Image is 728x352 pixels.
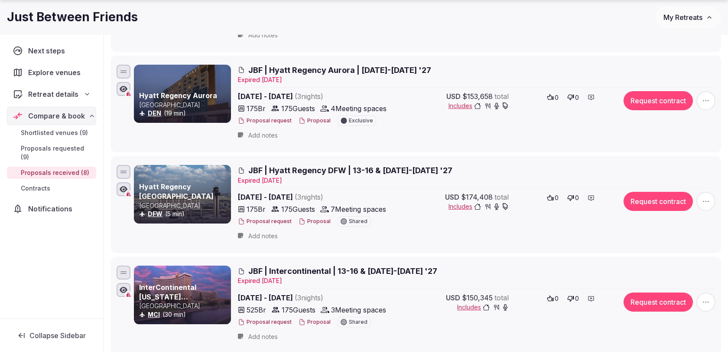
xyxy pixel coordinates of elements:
button: Proposal [299,117,331,125]
span: Shared [349,319,367,325]
span: JBF | Hyatt Regency DFW | 13-16 & [DATE]-[DATE] '27 [248,165,452,176]
span: 175 Guests [281,103,315,114]
span: Retreat details [28,89,78,99]
button: MCI [148,310,160,319]
span: 0 [555,194,559,202]
span: [DATE] - [DATE] [238,293,390,303]
button: Proposal [299,319,331,326]
div: Expire d [DATE] [238,276,715,285]
span: 0 [575,294,579,303]
a: Hyatt Regency Aurora [139,91,217,100]
button: Collapse Sidebar [7,326,96,345]
button: Request contract [624,293,693,312]
span: $174,408 [461,192,493,202]
a: Proposals received (8) [7,167,96,179]
span: 175 Br [247,204,266,214]
button: 0 [544,91,561,103]
span: ( 3 night s ) [295,293,323,302]
span: $153,658 [462,91,493,102]
span: Next steps [28,46,68,56]
span: Shared [349,219,367,224]
span: 175 Br [247,103,266,114]
span: 7 Meeting spaces [331,204,386,214]
div: (19 min) [139,109,229,118]
div: Expire d [DATE] [238,176,715,185]
a: Hyatt Regency [GEOGRAPHIC_DATA] [139,182,214,201]
button: Includes [448,102,509,110]
p: [GEOGRAPHIC_DATA] [139,302,229,310]
button: My Retreats [655,7,721,28]
h1: Just Between Friends [7,9,138,26]
span: Collapse Sidebar [29,331,86,340]
span: $150,345 [462,293,493,303]
span: Exclusive [349,118,373,123]
span: Notifications [28,204,76,214]
div: Expire d [DATE] [238,76,715,84]
a: DEN [148,109,161,117]
a: Contracts [7,182,96,194]
button: Request contract [624,192,693,211]
span: Add notes [248,131,278,140]
span: Proposals received (8) [21,168,89,177]
button: Request contract [624,91,693,110]
button: 0 [565,293,582,305]
button: Includes [457,303,509,312]
span: 175 Guests [282,305,315,315]
span: JBF | Hyatt Regency Aurora | [DATE]-[DATE] '27 [248,65,431,76]
span: Explore venues [28,67,84,78]
button: 0 [544,293,561,305]
button: 0 [565,91,582,103]
span: 3 Meeting spaces [331,305,386,315]
span: Add notes [248,232,278,240]
span: 175 Guests [281,204,315,214]
span: USD [446,91,461,102]
a: MCI [148,311,160,318]
span: 0 [555,294,559,303]
button: Includes [448,202,509,211]
span: Contracts [21,184,50,193]
span: 525 Br [247,305,266,315]
span: Add notes [248,31,278,39]
button: 0 [565,192,582,204]
span: Proposals requested (9) [21,144,93,161]
span: Compare & book [28,111,85,121]
span: total [494,293,509,303]
span: JBF | Intercontinental | 13-16 & [DATE]-[DATE] '27 [248,266,437,276]
span: [DATE] - [DATE] [238,91,390,102]
p: [GEOGRAPHIC_DATA] [139,201,229,210]
span: total [494,91,509,102]
span: Add notes [248,332,278,341]
button: Proposal request [238,319,292,326]
span: USD [445,192,459,202]
button: 0 [544,192,561,204]
span: ( 3 night s ) [295,92,323,101]
span: Shortlisted venues (9) [21,128,88,137]
span: 4 Meeting spaces [331,103,387,114]
p: [GEOGRAPHIC_DATA] [139,101,229,109]
button: Proposal [299,218,331,225]
span: ( 3 night s ) [295,193,323,201]
span: My Retreats [663,13,702,22]
span: USD [446,293,460,303]
a: Explore venues [7,63,96,82]
a: InterContinental [US_STATE][GEOGRAPHIC_DATA] [139,283,214,311]
span: 0 [575,93,579,102]
button: Proposal request [238,117,292,125]
span: [DATE] - [DATE] [238,192,390,202]
span: 0 [575,194,579,202]
button: DFW [148,210,162,218]
span: 0 [555,93,559,102]
span: total [494,192,509,202]
a: Notifications [7,200,96,218]
a: Next steps [7,42,96,60]
div: (5 min) [139,210,229,218]
a: Proposals requested (9) [7,142,96,163]
div: (30 min) [139,310,229,319]
button: Proposal request [238,218,292,225]
a: Shortlisted venues (9) [7,127,96,139]
a: DFW [148,210,162,217]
